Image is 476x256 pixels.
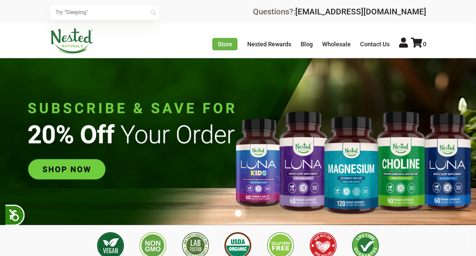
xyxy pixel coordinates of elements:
[247,41,291,48] a: Nested Rewards
[423,41,426,48] span: 0
[212,38,237,50] a: Store
[322,41,351,48] a: Wholesale
[50,5,159,20] input: Try "Sleeping"
[295,7,426,16] a: [EMAIL_ADDRESS][DOMAIN_NAME]
[301,41,313,48] a: Blog
[253,8,426,16] div: Questions?:
[50,28,94,54] img: Nested Naturals
[235,210,242,217] button: 1 of 1
[360,41,390,48] a: Contact Us
[411,41,426,48] a: 0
